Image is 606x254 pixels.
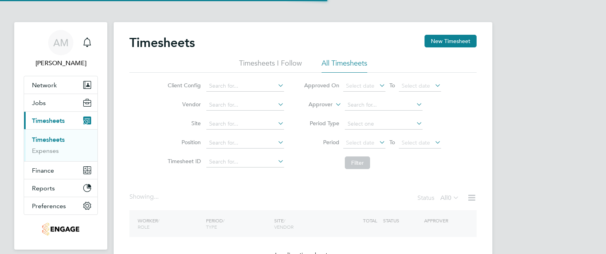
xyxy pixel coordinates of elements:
[24,223,98,235] a: Go to home page
[24,94,97,111] button: Jobs
[304,120,339,127] label: Period Type
[448,194,451,202] span: 0
[24,112,97,129] button: Timesheets
[24,58,98,68] span: Anum Murad
[165,101,201,108] label: Vendor
[32,117,65,124] span: Timesheets
[32,167,54,174] span: Finance
[206,156,284,167] input: Search for...
[165,82,201,89] label: Client Config
[297,101,333,109] label: Approver
[24,162,97,179] button: Finance
[206,81,284,92] input: Search for...
[42,223,79,235] img: uvaluefacilities-logo-retina.png
[402,139,430,146] span: Select date
[304,82,339,89] label: Approved On
[24,129,97,161] div: Timesheets
[32,99,46,107] span: Jobs
[425,35,477,47] button: New Timesheet
[129,35,195,51] h2: Timesheets
[304,139,339,146] label: Period
[417,193,461,204] div: Status
[14,22,107,250] nav: Main navigation
[345,119,423,130] input: Select one
[129,193,160,201] div: Showing
[24,30,98,68] a: AM[PERSON_NAME]
[346,82,374,89] span: Select date
[322,58,367,73] li: All Timesheets
[24,197,97,214] button: Preferences
[165,158,201,165] label: Timesheet ID
[32,81,57,89] span: Network
[345,156,370,169] button: Filter
[440,194,459,202] label: All
[206,137,284,149] input: Search for...
[239,58,302,73] li: Timesheets I Follow
[206,100,284,111] input: Search for...
[32,136,65,143] a: Timesheets
[345,100,423,111] input: Search for...
[24,179,97,197] button: Reports
[32,184,55,192] span: Reports
[206,119,284,130] input: Search for...
[154,193,159,201] span: ...
[24,76,97,94] button: Network
[402,82,430,89] span: Select date
[53,38,69,48] span: AM
[387,80,397,90] span: To
[165,120,201,127] label: Site
[346,139,374,146] span: Select date
[32,147,59,154] a: Expenses
[165,139,201,146] label: Position
[387,137,397,147] span: To
[32,202,66,210] span: Preferences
